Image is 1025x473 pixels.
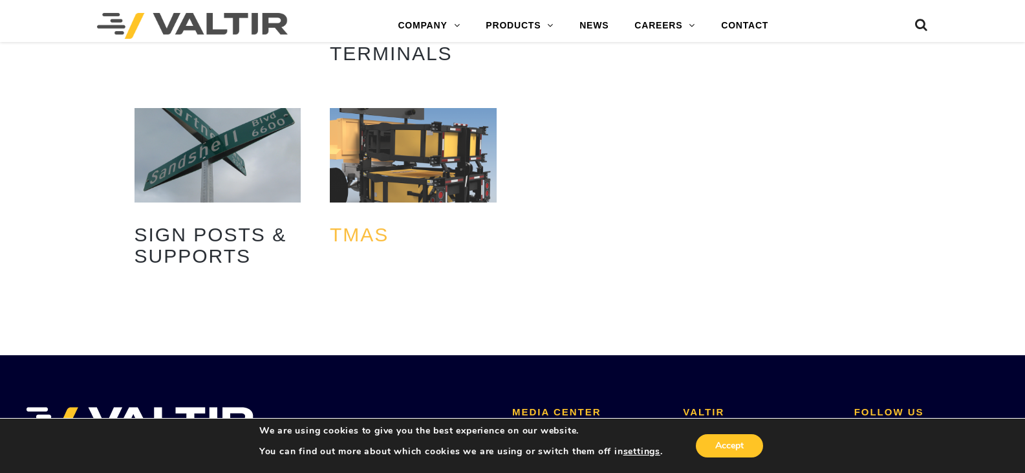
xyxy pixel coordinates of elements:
[19,407,254,439] img: VALTIR
[623,446,660,457] button: settings
[135,108,301,202] img: Sign Posts & Supports
[330,108,497,254] a: Visit product category TMAs
[696,434,763,457] button: Accept
[385,13,473,39] a: COMPANY
[135,108,301,276] a: Visit product category Sign Posts & Supports
[330,12,497,74] h2: End Terminals
[683,407,834,418] h2: VALTIR
[621,13,708,39] a: CAREERS
[708,13,781,39] a: CONTACT
[473,13,566,39] a: PRODUCTS
[512,407,664,418] h2: MEDIA CENTER
[97,13,288,39] img: Valtir
[259,446,663,457] p: You can find out more about which cookies we are using or switch them off in .
[330,108,497,202] img: TMAs
[854,407,1006,418] h2: FOLLOW US
[330,214,497,255] h2: TMAs
[259,425,663,437] p: We are using cookies to give you the best experience on our website.
[135,214,301,276] h2: Sign Posts & Supports
[566,13,621,39] a: NEWS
